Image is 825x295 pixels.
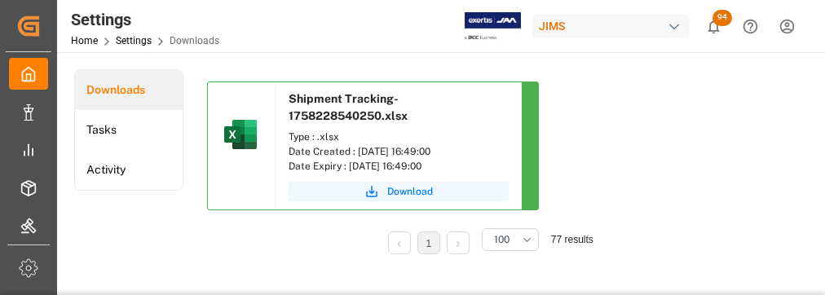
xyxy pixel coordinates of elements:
[116,35,152,46] a: Settings
[221,115,260,154] img: microsoft-excel-2019--v1.png
[712,10,732,26] span: 94
[289,182,509,201] button: Download
[426,238,431,249] a: 1
[482,228,539,251] button: open menu
[289,159,509,174] div: Date Expiry : [DATE] 16:49:00
[532,11,695,42] button: JIMS
[289,92,408,122] span: Shipment Tracking-1758228540250.xlsx
[695,8,732,45] button: show 94 new notifications
[732,8,769,45] button: Help Center
[75,70,183,110] a: Downloads
[417,231,440,254] li: 1
[465,12,521,41] img: Exertis%20JAM%20-%20Email%20Logo.jpg_1722504956.jpg
[494,232,510,247] span: 100
[75,150,183,190] a: Activity
[447,231,470,254] li: Next Page
[551,234,593,245] span: 77 results
[387,184,433,199] span: Download
[71,7,219,32] div: Settings
[71,35,98,46] a: Home
[388,231,411,254] li: Previous Page
[289,130,509,144] div: Type : .xlsx
[289,144,509,159] div: Date Created : [DATE] 16:49:00
[532,15,689,38] div: JIMS
[75,110,183,150] a: Tasks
